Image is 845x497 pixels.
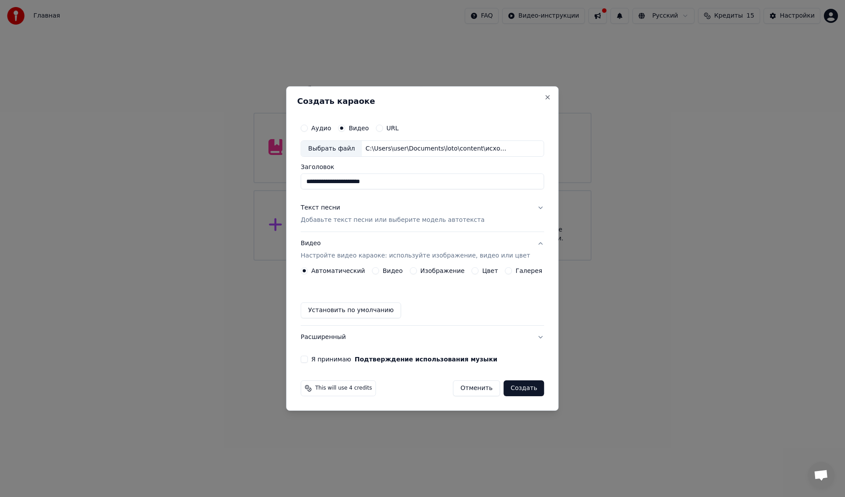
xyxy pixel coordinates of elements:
[301,267,544,325] div: ВидеоНастройте видео караоке: используйте изображение, видео или цвет
[301,204,340,213] div: Текст песни
[386,125,399,131] label: URL
[349,125,369,131] label: Видео
[311,268,365,274] label: Автоматический
[301,302,401,318] button: Установить по умолчанию
[482,268,498,274] label: Цвет
[301,239,530,261] div: Видео
[382,268,403,274] label: Видео
[301,232,544,268] button: ВидеоНастройте видео караоке: используйте изображение, видео или цвет
[420,268,465,274] label: Изображение
[301,141,362,157] div: Выбрать файл
[362,144,511,153] div: C:\Users\user\Documents\loto\content\исходники\Шура - Ты не верь слезам.mp4
[503,380,544,396] button: Создать
[311,125,331,131] label: Аудио
[301,251,530,260] p: Настройте видео караоке: используйте изображение, видео или цвет
[301,216,485,225] p: Добавьте текст песни или выберите модель автотекста
[301,197,544,232] button: Текст песниДобавьте текст песни или выберите модель автотекста
[301,164,544,170] label: Заголовок
[516,268,543,274] label: Галерея
[315,385,372,392] span: This will use 4 credits
[355,356,497,362] button: Я принимаю
[297,97,547,105] h2: Создать караоке
[301,326,544,349] button: Расширенный
[453,380,500,396] button: Отменить
[311,356,497,362] label: Я принимаю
